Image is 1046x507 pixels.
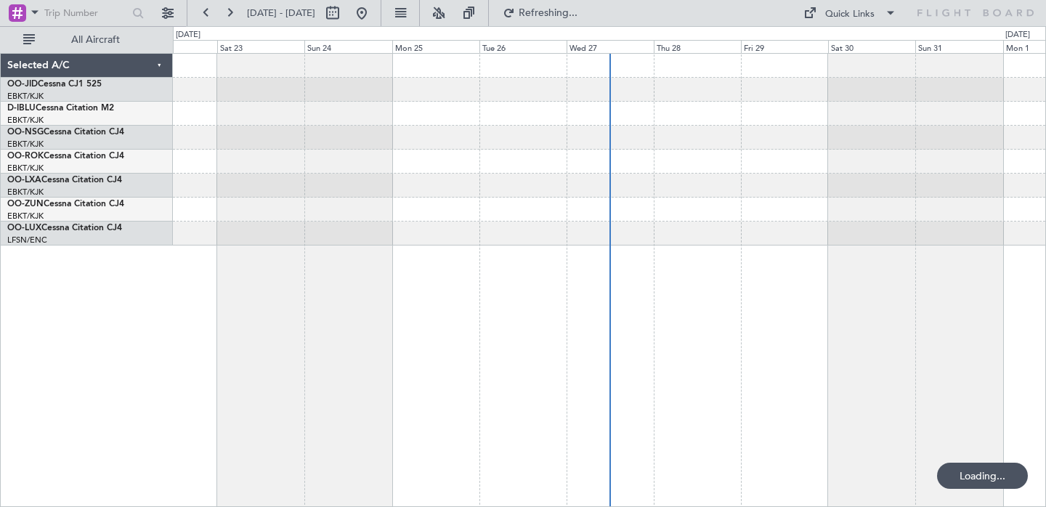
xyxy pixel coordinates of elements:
span: OO-ZUN [7,200,44,208]
a: OO-ROKCessna Citation CJ4 [7,152,124,161]
a: OO-ZUNCessna Citation CJ4 [7,200,124,208]
span: All Aircraft [38,35,153,45]
span: OO-LUX [7,224,41,232]
div: Sat 30 [828,40,915,53]
button: Quick Links [796,1,904,25]
a: EBKT/KJK [7,211,44,222]
div: Loading... [937,463,1028,489]
span: OO-LXA [7,176,41,184]
div: Mon 25 [392,40,479,53]
span: D-IBLU [7,104,36,113]
div: Sun 24 [304,40,392,53]
span: [DATE] - [DATE] [247,7,315,20]
a: OO-NSGCessna Citation CJ4 [7,128,124,137]
button: Refreshing... [496,1,583,25]
div: Wed 27 [567,40,654,53]
a: EBKT/KJK [7,163,44,174]
a: OO-LXACessna Citation CJ4 [7,176,122,184]
div: Fri 22 [130,40,217,53]
div: [DATE] [176,29,200,41]
a: OO-JIDCessna CJ1 525 [7,80,102,89]
div: Thu 28 [654,40,741,53]
div: Quick Links [825,7,875,22]
span: OO-JID [7,80,38,89]
button: All Aircraft [16,28,158,52]
div: [DATE] [1005,29,1030,41]
a: OO-LUXCessna Citation CJ4 [7,224,122,232]
a: EBKT/KJK [7,115,44,126]
span: Refreshing... [518,8,579,18]
a: EBKT/KJK [7,187,44,198]
div: Sat 23 [217,40,304,53]
div: Sun 31 [915,40,1002,53]
a: LFSN/ENC [7,235,47,246]
input: Trip Number [44,2,128,24]
span: OO-ROK [7,152,44,161]
a: EBKT/KJK [7,139,44,150]
div: Fri 29 [741,40,828,53]
a: EBKT/KJK [7,91,44,102]
a: D-IBLUCessna Citation M2 [7,104,114,113]
span: OO-NSG [7,128,44,137]
div: Tue 26 [479,40,567,53]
